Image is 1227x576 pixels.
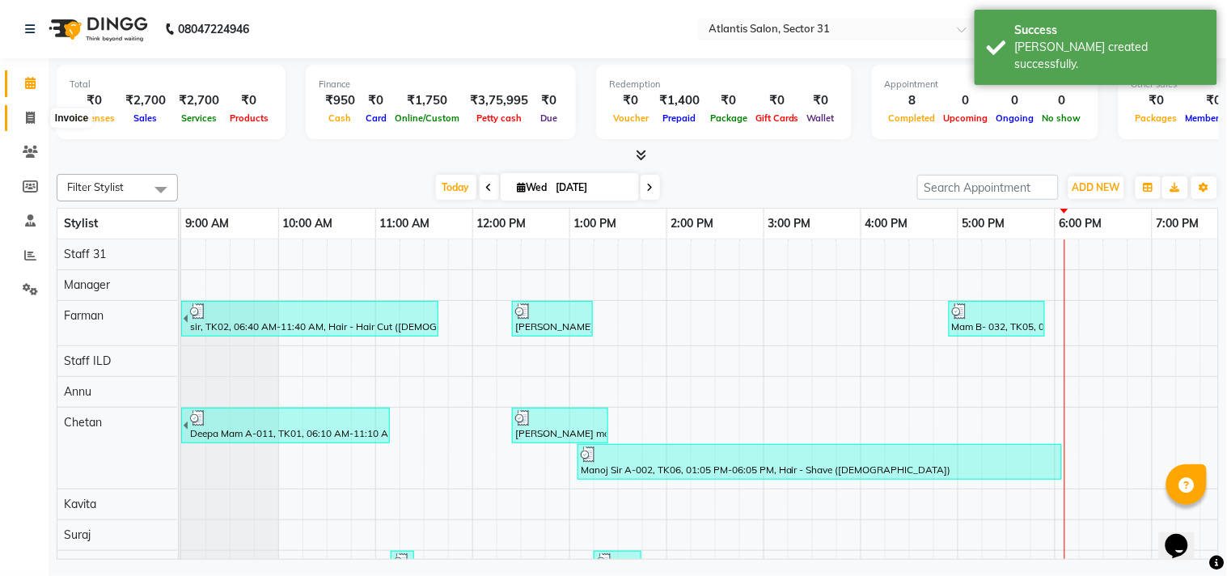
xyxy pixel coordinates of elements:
[667,212,718,235] a: 2:00 PM
[436,175,476,200] span: Today
[1132,91,1182,110] div: ₹0
[1015,39,1205,73] div: Bill created successfully.
[570,212,621,235] a: 1:00 PM
[1015,22,1205,39] div: Success
[362,112,391,124] span: Card
[514,303,591,334] div: [PERSON_NAME] mam B-51, TK03, 12:25 PM-01:15 PM, Colour - Touch-up (Inoa) ([DEMOGRAPHIC_DATA])
[178,6,249,52] b: 08047224946
[376,212,434,235] a: 11:00 AM
[653,91,706,110] div: ₹1,400
[279,212,337,235] a: 10:00 AM
[226,112,273,124] span: Products
[609,91,653,110] div: ₹0
[1132,112,1182,124] span: Packages
[1039,112,1085,124] span: No show
[463,91,535,110] div: ₹3,75,995
[473,212,531,235] a: 12:00 PM
[64,277,110,292] span: Manager
[226,91,273,110] div: ₹0
[552,176,633,200] input: 2025-09-03
[885,91,940,110] div: 8
[51,108,92,128] div: Invoice
[64,384,91,399] span: Annu
[885,78,1085,91] div: Appointment
[130,112,162,124] span: Sales
[64,247,106,261] span: Staff 31
[64,558,87,573] span: Alka
[1039,91,1085,110] div: 0
[119,91,172,110] div: ₹2,700
[536,112,561,124] span: Due
[992,91,1039,110] div: 0
[325,112,356,124] span: Cash
[188,410,388,441] div: Deepa Mam A-011, TK01, 06:10 AM-11:10 AM, Hair - Hair Cut ([DEMOGRAPHIC_DATA])
[472,112,526,124] span: Petty cash
[319,91,362,110] div: ₹950
[64,527,91,542] span: Suraj
[579,447,1060,477] div: Manoj Sir A-002, TK06, 01:05 PM-06:05 PM, Hair - Shave ([DEMOGRAPHIC_DATA])
[609,112,653,124] span: Voucher
[950,303,1043,334] div: Mam B- 032, TK05, 04:55 PM-05:55 PM, Hair - Shampoo & Conditioner ([DEMOGRAPHIC_DATA]),Style - In...
[177,112,221,124] span: Services
[64,308,104,323] span: Farman
[659,112,700,124] span: Prepaid
[67,180,124,193] span: Filter Stylist
[514,410,607,441] div: [PERSON_NAME] mam B-12, TK04, 12:25 PM-01:25 PM, Spa - Macadamia Pro ([DEMOGRAPHIC_DATA])
[64,497,96,511] span: Kavita
[1153,212,1204,235] a: 7:00 PM
[362,91,391,110] div: ₹0
[1159,511,1211,560] iframe: chat widget
[64,216,98,231] span: Stylist
[885,112,940,124] span: Completed
[1073,181,1120,193] span: ADD NEW
[172,91,226,110] div: ₹2,700
[958,212,1009,235] a: 5:00 PM
[64,354,111,368] span: Staff ILD
[319,78,563,91] div: Finance
[940,112,992,124] span: Upcoming
[940,91,992,110] div: 0
[764,212,815,235] a: 3:00 PM
[803,112,839,124] span: Wallet
[861,212,912,235] a: 4:00 PM
[917,175,1059,200] input: Search Appointment
[514,181,552,193] span: Wed
[181,212,233,235] a: 9:00 AM
[391,91,463,110] div: ₹1,750
[391,112,463,124] span: Online/Custom
[64,415,102,430] span: Chetan
[803,91,839,110] div: ₹0
[1068,176,1124,199] button: ADD NEW
[41,6,152,52] img: logo
[535,91,563,110] div: ₹0
[992,112,1039,124] span: Ongoing
[1056,212,1106,235] a: 6:00 PM
[188,303,437,334] div: sir, TK02, 06:40 AM-11:40 AM, Hair - Hair Cut ([DEMOGRAPHIC_DATA])
[751,112,803,124] span: Gift Cards
[706,91,751,110] div: ₹0
[609,78,839,91] div: Redemption
[70,78,273,91] div: Total
[70,91,119,110] div: ₹0
[751,91,803,110] div: ₹0
[706,112,751,124] span: Package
